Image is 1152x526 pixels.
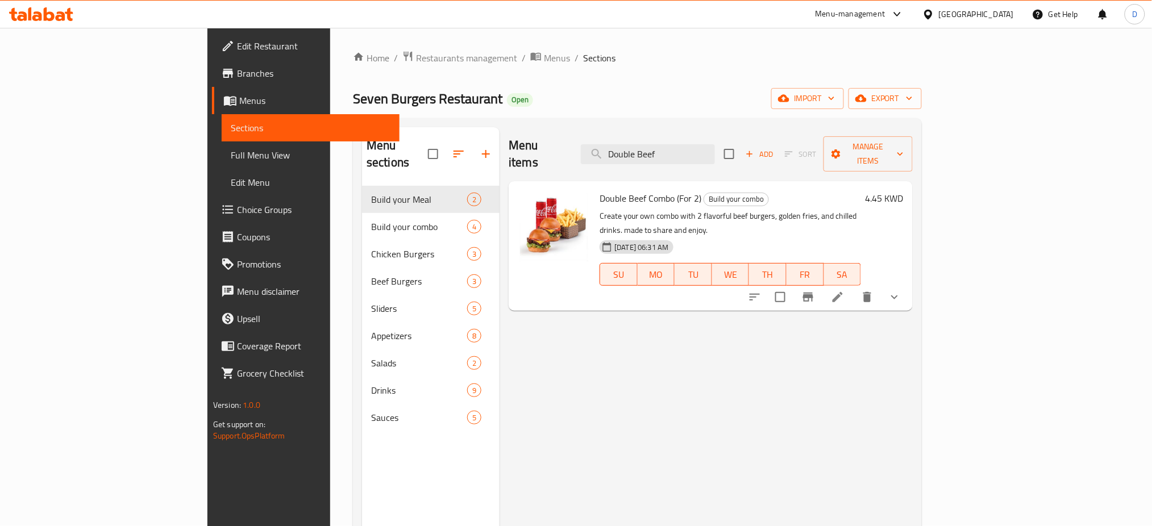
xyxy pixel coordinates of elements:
nav: Menu sections [362,181,500,436]
a: Restaurants management [402,51,517,65]
a: Grocery Checklist [212,360,400,387]
a: Upsell [212,305,400,332]
button: MO [638,263,675,286]
div: Sliders [371,302,467,315]
span: Add item [741,145,777,163]
div: Salads [371,356,467,370]
div: items [467,220,481,233]
p: Create your own combo with 2 flavorful beef burgers, golden fries, and chilled drinks. made to sh... [600,209,861,237]
button: TH [749,263,787,286]
svg: Show Choices [888,290,901,304]
span: Full Menu View [231,148,391,162]
span: Sections [231,121,391,135]
button: export [849,88,922,109]
nav: breadcrumb [353,51,922,65]
span: Choice Groups [237,203,391,216]
div: Drinks9 [362,377,500,404]
span: MO [642,266,671,283]
div: items [467,274,481,288]
button: sort-choices [741,283,768,311]
span: Seven Burgers Restaurant [353,86,502,111]
span: Manage items [833,140,904,168]
span: Edit Restaurant [237,39,391,53]
span: Version: [213,398,241,412]
span: Restaurants management [416,51,517,65]
span: FR [791,266,820,283]
span: 1.0.0 [243,398,260,412]
a: Sections [222,114,400,141]
div: Build your combo [704,193,769,206]
span: 2 [468,194,481,205]
a: Edit Menu [222,169,400,196]
a: Edit Restaurant [212,32,400,60]
h2: Menu items [509,137,567,171]
button: SA [824,263,862,286]
span: SA [829,266,857,283]
div: Drinks [371,383,467,397]
div: items [467,193,481,206]
div: Build your Meal2 [362,186,500,213]
span: Add [744,148,775,161]
div: items [467,383,481,397]
span: WE [717,266,745,283]
span: TU [679,266,708,283]
span: 3 [468,249,481,260]
a: Promotions [212,251,400,278]
li: / [575,51,579,65]
span: 5 [468,412,481,423]
div: Open [507,93,533,107]
div: items [467,302,481,315]
button: Branch-specific-item [795,283,822,311]
a: Choice Groups [212,196,400,223]
span: Menu disclaimer [237,285,391,298]
span: Build your Meal [371,193,467,206]
span: Branches [237,66,391,80]
button: TU [675,263,712,286]
button: Manage items [824,136,913,172]
div: Salads2 [362,349,500,377]
span: Menus [544,51,570,65]
button: import [771,88,844,109]
h6: 4.45 KWD [866,190,904,206]
span: 2 [468,358,481,369]
span: 4 [468,222,481,232]
input: search [581,144,715,164]
div: Beef Burgers [371,274,467,288]
span: Sort sections [445,140,472,168]
img: Double Beef Combo (For 2) [518,190,590,263]
button: SU [600,263,637,286]
div: Beef Burgers3 [362,268,500,295]
a: Full Menu View [222,141,400,169]
div: items [467,411,481,424]
span: TH [754,266,782,283]
span: Select all sections [421,142,445,166]
div: items [467,356,481,370]
span: Double Beef Combo (For 2) [600,190,701,207]
span: [DATE] 06:31 AM [610,242,673,253]
a: Menu disclaimer [212,278,400,305]
div: items [467,247,481,261]
li: / [522,51,526,65]
div: Sliders5 [362,295,500,322]
span: SU [605,266,633,283]
div: Appetizers8 [362,322,500,349]
span: Build your combo [371,220,467,233]
div: Sauces [371,411,467,424]
span: Menus [239,94,391,107]
a: Edit menu item [831,290,845,304]
span: Appetizers [371,329,467,343]
span: Grocery Checklist [237,366,391,380]
span: 9 [468,385,481,396]
span: Select to update [768,285,792,309]
span: 3 [468,276,481,287]
span: Get support on: [213,417,265,432]
div: Sauces5 [362,404,500,431]
span: Coverage Report [237,339,391,353]
button: WE [712,263,750,286]
span: D [1132,8,1137,20]
span: Chicken Burgers [371,247,467,261]
div: Build your combo4 [362,213,500,240]
span: 5 [468,303,481,314]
